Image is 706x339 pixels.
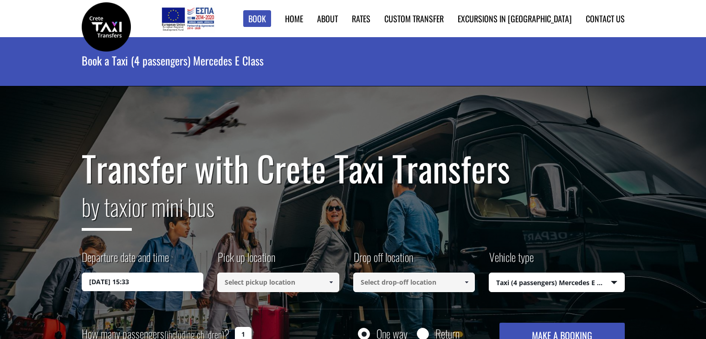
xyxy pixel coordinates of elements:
[285,13,303,25] a: Home
[586,13,625,25] a: Contact us
[217,273,339,292] input: Select pickup location
[459,273,474,292] a: Show All Items
[82,188,625,238] h2: or mini bus
[217,249,275,273] label: Pick up location
[82,189,132,231] span: by taxi
[353,249,413,273] label: Drop off location
[458,13,572,25] a: Excursions in [GEOGRAPHIC_DATA]
[353,273,475,292] input: Select drop-off location
[384,13,444,25] a: Custom Transfer
[317,13,338,25] a: About
[82,149,625,188] h1: Transfer with Crete Taxi Transfers
[82,37,625,84] h1: Book a Taxi (4 passengers) Mercedes E Class
[82,2,131,52] img: Crete Taxi Transfers | Book a taxi transfer in Crete | Crete Taxi Transfers
[489,249,534,273] label: Vehicle type
[160,5,215,33] img: e-bannersEUERDF180X90.jpg
[243,10,271,27] a: Book
[82,249,169,273] label: Departure date and time
[352,13,370,25] a: Rates
[82,21,131,31] a: Crete Taxi Transfers | Book a taxi transfer in Crete | Crete Taxi Transfers
[323,273,338,292] a: Show All Items
[489,273,624,293] span: Taxi (4 passengers) Mercedes E Class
